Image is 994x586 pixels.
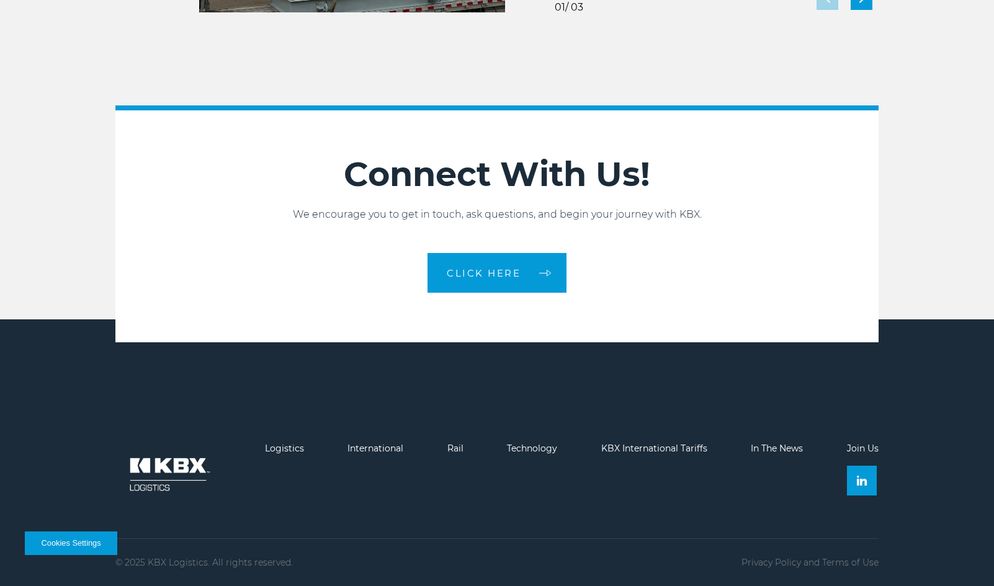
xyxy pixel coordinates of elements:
[857,476,867,486] img: Linkedin
[447,269,521,278] span: CLICK HERE
[115,443,221,505] img: kbx logo
[115,154,879,195] h2: Connect With Us!
[115,207,879,222] p: We encourage you to get in touch, ask questions, and begin your journey with KBX.
[555,2,583,12] div: / 03
[507,443,557,454] a: Technology
[25,531,117,555] button: Cookies Settings
[447,443,463,454] a: Rail
[555,1,565,13] span: 01
[741,557,801,568] a: Privacy Policy
[601,443,707,454] a: KBX International Tariffs
[115,557,293,567] p: © 2025 KBX Logistics. All rights reserved.
[804,557,820,568] span: and
[347,443,403,454] a: International
[265,443,304,454] a: Logistics
[428,253,566,293] a: CLICK HERE arrow arrow
[751,443,803,454] a: In The News
[822,557,879,568] a: Terms of Use
[847,443,879,454] a: Join Us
